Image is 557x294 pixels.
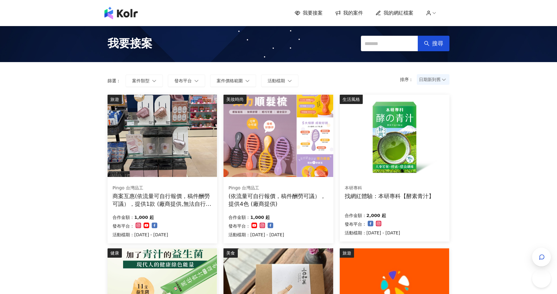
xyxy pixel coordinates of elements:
div: 美妝時尚 [223,95,246,104]
img: logo [104,7,138,19]
span: 案件類型 [132,78,150,83]
p: 2,000 起 [366,212,386,219]
span: 我要接案 [108,36,152,51]
div: 找網紅體驗：本研專科【酵素青汁】 [345,192,434,200]
button: 搜尋 [418,36,449,51]
span: 日期新到舊 [419,75,447,84]
p: 1,000 起 [250,214,270,221]
p: 排序： [400,77,417,82]
div: 健康 [108,248,122,258]
a: 我要接案 [295,10,323,16]
span: search [424,41,430,46]
p: 合作金額： [113,214,134,221]
button: 發布平台 [168,75,205,87]
div: 生活風格 [340,95,363,104]
span: 我要接案 [303,10,323,16]
span: 發布平台 [174,78,192,83]
p: 1,000 起 [134,214,154,221]
a: 我的網紅檔案 [375,10,413,16]
span: 我的案件 [343,10,363,16]
p: 活動檔期：[DATE] - [DATE] [345,229,400,237]
iframe: Help Scout Beacon - Open [532,269,551,288]
p: 發布平台： [345,220,366,228]
img: 酵素青汁 [340,95,449,177]
img: Pingo 台灣品工 TRAVEL Qmini 彈力順髮梳 [223,95,333,177]
div: 商案互惠(依流量可自行報價，稿件酬勞可議），提供1款 (廠商提供,無法自行選擇顏色) [113,192,212,208]
a: 我的案件 [335,10,363,16]
img: Pingo 台灣品工 TRAVEL Qmini 2.0奈米負離子極輕吹風機 [108,95,217,177]
div: Pingo 台灣品工 [113,185,212,191]
span: 活動檔期 [268,78,285,83]
div: 本研專科 [345,185,434,191]
button: 案件價格範圍 [210,75,256,87]
button: 活動檔期 [261,75,298,87]
span: 搜尋 [432,40,443,47]
p: 合作金額： [345,212,366,219]
div: (依流量可自行報價，稿件酬勞可議），提供4色 (廠商提供) [228,192,328,208]
p: 合作金額： [228,214,250,221]
p: 活動檔期：[DATE] - [DATE] [113,231,168,238]
p: 篩選： [108,78,121,83]
span: 我的網紅檔案 [384,10,413,16]
p: 活動檔期：[DATE] - [DATE] [228,231,284,238]
button: 案件類型 [126,75,163,87]
p: 發布平台： [228,222,250,230]
p: 發布平台： [113,222,134,230]
div: 美食 [223,248,238,258]
div: 旅遊 [108,95,122,104]
span: 案件價格範圍 [217,78,243,83]
div: 旅遊 [340,248,354,258]
div: Pingo 台灣品工 [228,185,328,191]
